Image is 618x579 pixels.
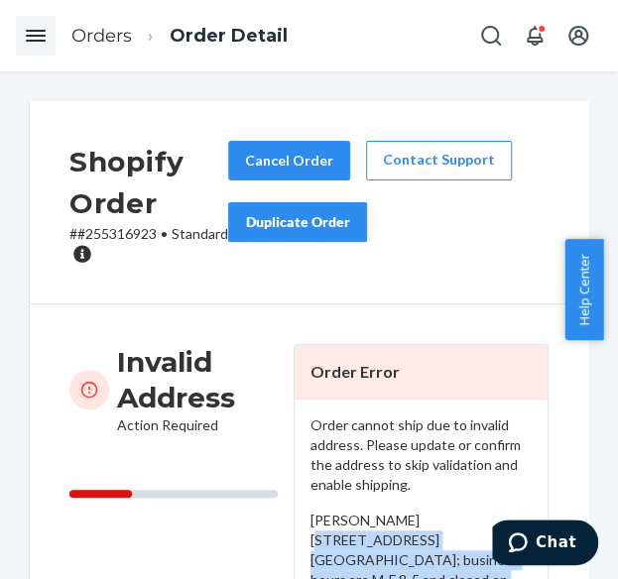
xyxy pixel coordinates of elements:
[170,25,288,47] a: Order Detail
[117,344,278,415] h3: Invalid Address
[172,225,228,242] span: Standard
[161,225,168,242] span: •
[492,520,598,569] iframe: Opens a widget where you can chat to one of our agents
[310,415,532,495] p: Order cannot ship due to invalid address. Please update or confirm the address to skip validation...
[69,141,228,224] h2: Shopify Order
[117,344,278,435] div: Action Required
[56,7,304,65] ol: breadcrumbs
[515,16,555,56] button: Open notifications
[564,239,603,340] button: Help Center
[471,16,511,56] button: Open Search Box
[366,141,512,180] a: Contact Support
[228,202,367,242] button: Duplicate Order
[71,25,132,47] a: Orders
[228,141,350,180] button: Cancel Order
[69,224,228,264] p: # #255316923
[245,212,350,232] div: Duplicate Order
[558,16,598,56] button: Open account menu
[295,345,548,400] header: Order Error
[16,16,56,56] button: Open Navigation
